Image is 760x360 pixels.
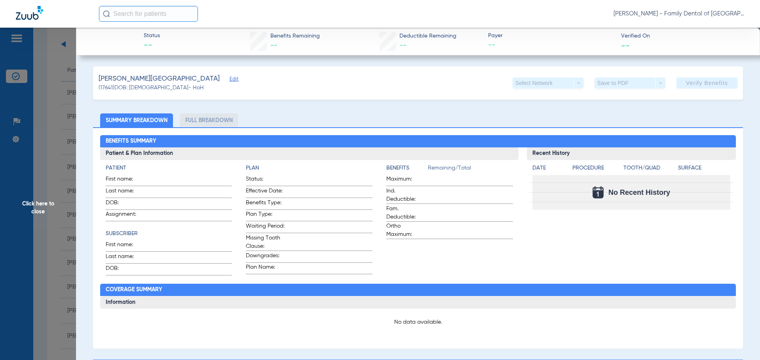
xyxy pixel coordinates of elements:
h4: Tooth/Quad [623,164,676,172]
app-breakdown-title: Tooth/Quad [623,164,676,175]
span: Downgrades: [246,252,285,262]
span: -- [144,40,160,51]
h3: Patient & Plan Information [100,147,519,160]
span: Payer [488,32,614,40]
span: [PERSON_NAME] - Family Dental of [GEOGRAPHIC_DATA] [614,10,744,18]
h4: Surface [678,164,730,172]
img: Zuub Logo [16,6,43,20]
span: Plan Type: [246,210,285,221]
h4: Plan [246,164,372,172]
app-breakdown-title: Date [532,164,566,175]
span: First name: [106,175,144,186]
span: Status: [246,175,285,186]
span: DOB: [106,199,144,209]
h4: Patient [106,164,232,172]
span: Status [144,32,160,40]
p: No data available. [106,318,731,326]
li: Summary Breakdown [100,113,173,127]
span: Edit [230,76,237,84]
app-breakdown-title: Procedure [572,164,621,175]
span: -- [621,41,630,49]
img: Search Icon [103,10,110,17]
h2: Coverage Summary [100,284,736,296]
span: Benefits Remaining [270,32,320,40]
span: Remaining/Total [428,164,513,175]
app-breakdown-title: Benefits [386,164,428,175]
span: Last name: [106,187,144,198]
span: [PERSON_NAME][GEOGRAPHIC_DATA] [99,74,220,84]
span: Effective Date: [246,187,285,198]
span: -- [399,42,407,49]
h4: Procedure [572,164,621,172]
span: First name: [106,241,144,251]
input: Search for patients [99,6,198,22]
h4: Date [532,164,566,172]
h3: Information [100,296,736,309]
span: Plan Name: [246,263,285,274]
li: Full Breakdown [180,113,238,127]
span: Benefits Type: [246,199,285,209]
span: Ortho Maximum: [386,222,425,239]
span: -- [270,42,277,49]
span: DOB: [106,264,144,275]
span: -- [488,40,614,50]
span: (17641) DOB: [DEMOGRAPHIC_DATA] - HoH [99,84,204,92]
span: Waiting Period: [246,222,285,233]
h3: Recent History [527,147,736,160]
span: Maximum: [386,175,425,186]
span: Assignment: [106,210,144,221]
span: Verified On [621,32,747,40]
span: Deductible Remaining [399,32,456,40]
span: Missing Tooth Clause: [246,234,285,251]
h4: Subscriber [106,230,232,238]
h4: Benefits [386,164,428,172]
img: Calendar [593,187,604,198]
app-breakdown-title: Surface [678,164,730,175]
span: No Recent History [608,188,670,196]
span: Last name: [106,253,144,263]
span: Ind. Deductible: [386,187,425,204]
h2: Benefits Summary [100,135,736,148]
span: Fam. Deductible: [386,205,425,221]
